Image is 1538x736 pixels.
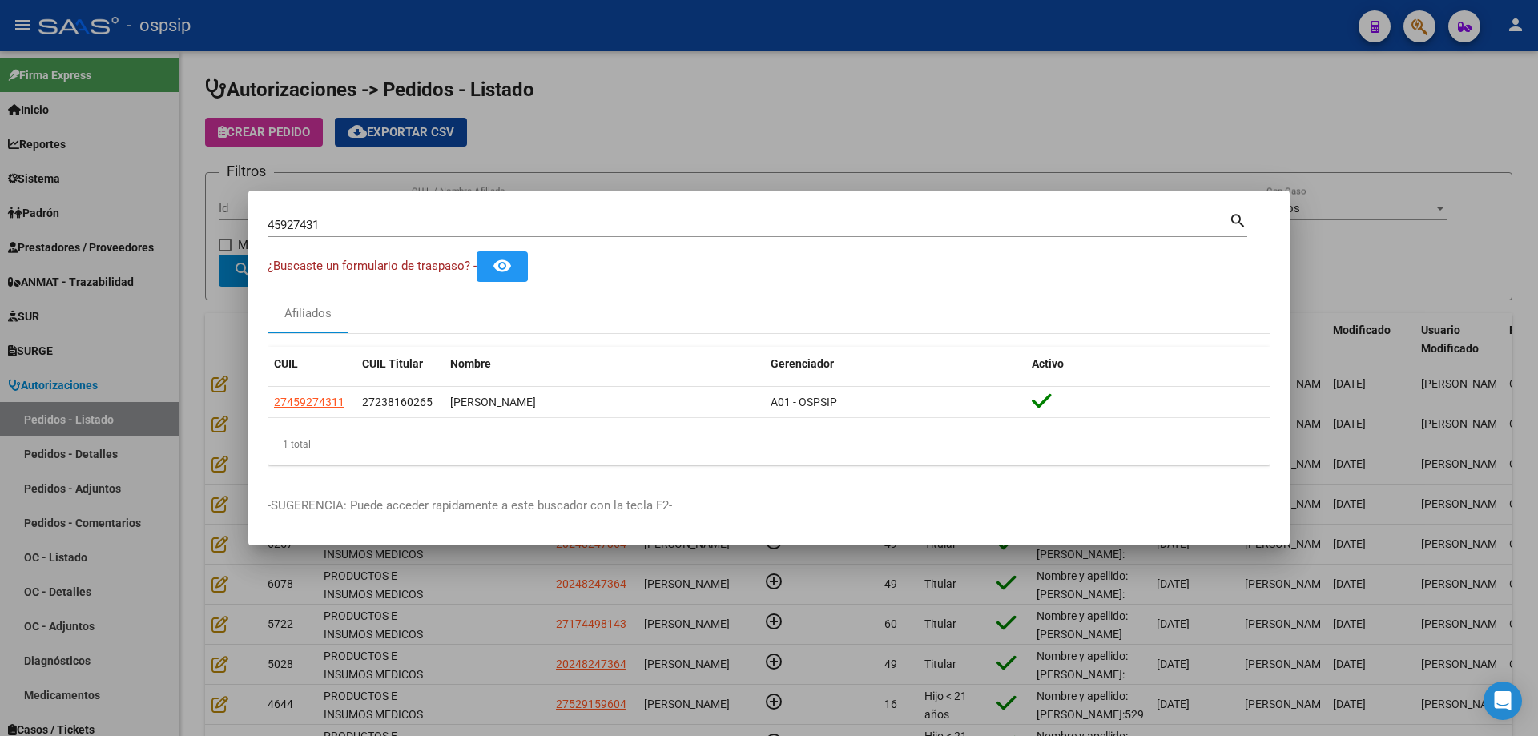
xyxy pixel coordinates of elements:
[268,259,477,273] span: ¿Buscaste un formulario de traspaso? -
[1484,682,1522,720] div: Open Intercom Messenger
[450,357,491,370] span: Nombre
[450,393,758,412] div: [PERSON_NAME]
[268,497,1270,515] p: -SUGERENCIA: Puede acceder rapidamente a este buscador con la tecla F2-
[274,396,344,408] span: 27459274311
[493,256,512,275] mat-icon: remove_red_eye
[1025,347,1270,381] datatable-header-cell: Activo
[771,357,834,370] span: Gerenciador
[362,357,423,370] span: CUIL Titular
[764,347,1025,381] datatable-header-cell: Gerenciador
[1032,357,1064,370] span: Activo
[268,347,356,381] datatable-header-cell: CUIL
[444,347,764,381] datatable-header-cell: Nombre
[268,424,1270,465] div: 1 total
[362,396,433,408] span: 27238160265
[1229,210,1247,229] mat-icon: search
[274,357,298,370] span: CUIL
[356,347,444,381] datatable-header-cell: CUIL Titular
[284,304,332,323] div: Afiliados
[771,396,837,408] span: A01 - OSPSIP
